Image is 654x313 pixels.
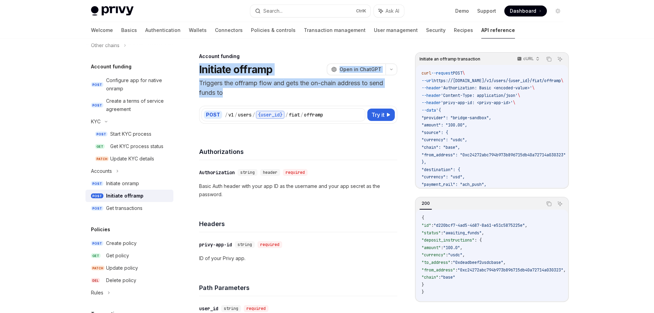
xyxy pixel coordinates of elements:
[455,267,458,273] span: :
[434,78,561,83] span: https://[DOMAIN_NAME]/v1/users/{user_id}/fiat/offramp
[238,111,252,118] div: users
[91,82,103,87] span: POST
[422,282,424,288] span: }
[441,230,443,236] span: :
[422,93,441,98] span: --header
[251,22,296,38] a: Policies & controls
[374,22,418,38] a: User management
[420,56,480,62] span: Initiate an offramp transaction
[95,156,109,161] span: PATCH
[240,170,255,175] span: string
[555,55,564,64] button: Ask AI
[106,276,136,284] div: Delete policy
[257,241,282,248] div: required
[199,53,397,60] div: Account funding
[106,179,139,188] div: Initiate onramp
[204,111,222,119] div: POST
[106,239,137,247] div: Create policy
[199,147,397,156] h4: Authorizations
[110,142,163,150] div: Get KYC process status
[436,108,441,113] span: '{
[422,252,446,258] span: "currency"
[85,274,173,287] a: DELDelete policy
[422,100,441,105] span: --header
[513,100,515,105] span: \
[85,202,173,214] a: POSTGet transactions
[454,22,473,38] a: Recipes
[91,266,105,271] span: PATCH
[422,275,438,280] span: "chain"
[453,260,503,265] span: "0xdeadbeef2usdcbase"
[106,251,129,260] div: Get policy
[228,111,234,118] div: v1
[434,223,525,228] span: "d220bcf7-4ad5-4687-8a61-e51c5875225e"
[462,70,465,76] span: \
[91,167,112,175] div: Accounts
[225,111,228,118] div: /
[189,22,207,38] a: Wallets
[422,145,460,150] span: "chain": "base",
[523,56,534,62] p: cURL
[422,78,434,83] span: --url
[199,254,397,262] p: ID of your Privy app.
[443,230,482,236] span: "awaiting_funds"
[145,22,181,38] a: Authentication
[422,230,441,236] span: "status"
[532,85,535,91] span: \
[199,78,397,98] p: Triggers the offramp flow and gets the on-chain address to send funds to
[224,306,238,311] span: string
[106,204,142,212] div: Get transactions
[446,252,448,258] span: :
[256,111,285,119] div: {user_id}
[441,85,532,91] span: 'Authorization: Basic <encoded-value>'
[91,206,103,211] span: POST
[482,230,484,236] span: ,
[91,181,103,186] span: POST
[448,252,462,258] span: "usdc"
[563,267,566,273] span: ,
[504,5,547,16] a: Dashboard
[422,137,467,143] span: "currency": "usdc",
[199,283,397,292] h4: Path Parameters
[304,111,323,118] div: offramp
[371,111,385,119] span: Try it
[289,111,300,118] div: fiat
[91,278,100,283] span: DEL
[91,6,134,16] img: light logo
[215,22,243,38] a: Connectors
[422,70,431,76] span: curl
[431,70,453,76] span: --request
[106,97,169,113] div: Create a terms of service agreement
[474,237,482,243] span: : {
[431,223,434,228] span: :
[85,249,173,262] a: GETGet policy
[85,140,173,153] a: GETGet KYC process status
[91,289,103,297] div: Rules
[518,93,520,98] span: \
[85,74,173,95] a: POSTConfigure app for native onramp
[91,63,131,71] h5: Account funding
[91,241,103,246] span: POST
[283,169,308,176] div: required
[199,241,232,248] div: privy-app-id
[199,182,397,199] p: Basic Auth header with your app ID as the username and your app secret as the password.
[460,245,462,250] span: ,
[91,118,101,126] div: KYC
[422,260,450,265] span: "to_address"
[252,111,255,118] div: /
[422,167,460,172] span: "destination": {
[422,289,424,295] span: }
[85,262,173,274] a: PATCHUpdate policy
[121,22,137,38] a: Basics
[441,93,518,98] span: 'Content-Type: application/json'
[422,159,426,165] span: },
[503,260,506,265] span: ,
[327,64,386,75] button: Open in ChatGPT
[420,199,432,208] div: 200
[477,8,496,14] a: Support
[422,267,455,273] span: "from_address"
[85,128,173,140] a: POSTStart KYC process
[91,253,101,258] span: GET
[199,219,397,228] h4: Headers
[374,5,404,17] button: Ask AI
